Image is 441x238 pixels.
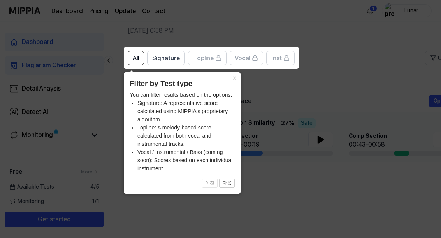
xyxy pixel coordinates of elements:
button: Topline [188,51,227,65]
button: Inst [266,51,295,65]
span: Topline [193,54,214,63]
button: 다음 [219,178,235,188]
span: All [133,54,139,63]
button: All [128,51,144,65]
span: Vocal [235,54,250,63]
button: Signature [147,51,185,65]
button: Vocal [230,51,263,65]
span: Inst [271,54,282,63]
li: Topline: A melody-based score calculated from both vocal and instrumental tracks. [137,124,235,148]
header: Filter by Test type [130,78,235,89]
span: Signature [152,54,180,63]
button: Close [228,72,241,83]
li: Vocal / Instrumental / Bass (coming soon): Scores based on each individual instrument. [137,148,235,173]
li: Signature: A representative score calculated using MIPPIA's proprietary algorithm. [137,99,235,124]
div: You can filter results based on the options. [130,91,235,173]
